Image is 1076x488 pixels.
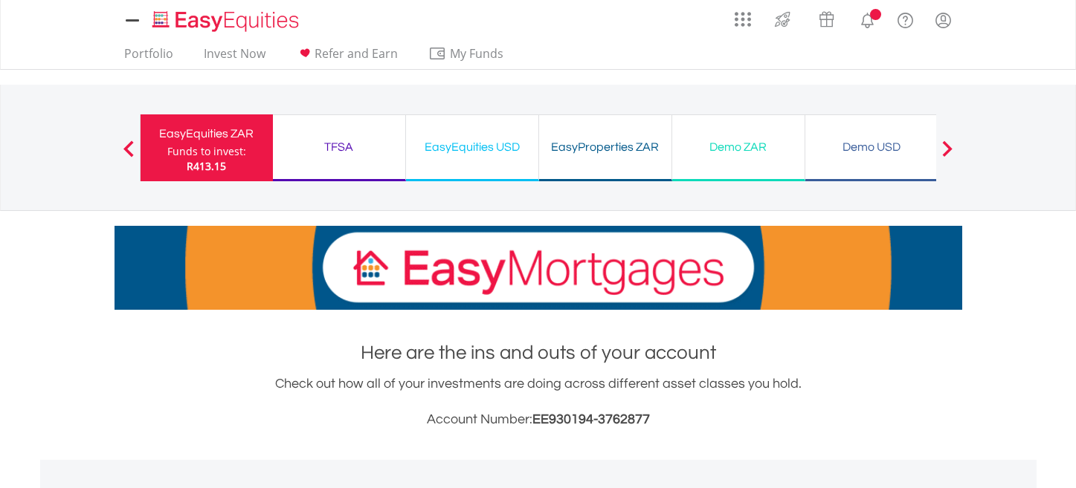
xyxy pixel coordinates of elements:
[146,4,305,33] a: Home page
[315,45,398,62] span: Refer and Earn
[681,137,796,157] div: Demo ZAR
[114,148,144,163] button: Previous
[198,46,271,69] a: Invest Now
[805,4,848,31] a: Vouchers
[415,137,529,157] div: EasyEquities USD
[725,4,761,27] a: AppsGrid
[814,137,929,157] div: Demo USD
[115,374,962,430] div: Check out how all of your investments are doing across different asset classes you hold.
[118,46,179,69] a: Portfolio
[115,409,962,430] h3: Account Number:
[115,339,962,366] h1: Here are the ins and outs of your account
[149,123,264,144] div: EasyEquities ZAR
[924,4,962,36] a: My Profile
[290,46,404,69] a: Refer and Earn
[167,144,246,159] div: Funds to invest:
[532,412,650,426] span: EE930194-3762877
[149,9,305,33] img: EasyEquities_Logo.png
[428,44,526,63] span: My Funds
[115,226,962,310] img: EasyMortage Promotion Banner
[932,148,962,163] button: Next
[735,11,751,27] img: grid-menu-icon.svg
[848,4,886,33] a: Notifications
[814,7,839,31] img: vouchers-v2.svg
[548,137,663,157] div: EasyProperties ZAR
[886,4,924,33] a: FAQ's and Support
[187,159,226,173] span: R413.15
[282,137,396,157] div: TFSA
[770,7,795,31] img: thrive-v2.svg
